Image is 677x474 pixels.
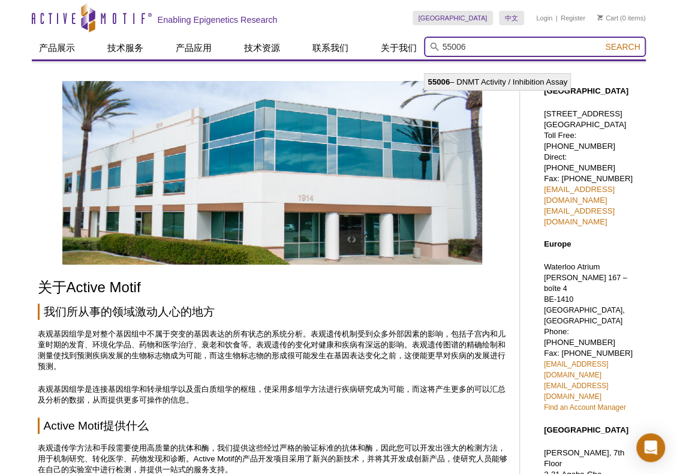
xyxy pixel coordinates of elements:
[158,14,278,25] h2: Enabling Epigenetics Research
[424,37,646,57] input: Keyword, Cat. No.
[544,403,626,412] a: Find an Account Manager
[601,41,643,52] button: Search
[499,11,524,25] a: 中文
[544,185,615,205] a: [EMAIL_ADDRESS][DOMAIN_NAME]
[556,11,558,25] li: |
[544,382,608,401] a: [EMAIL_ADDRESS][DOMAIN_NAME]
[605,42,640,52] span: Search
[544,239,571,248] strong: Europe
[38,384,507,406] p: 表观基因组学是连接基因组学和转录组学以及蛋白质组学的枢纽，使采用多组学方法进行疾病研究成为可能，而这将产生更多的可以汇总及分析的数据，从而提供更多可操作的信息。
[544,86,628,95] strong: [GEOGRAPHIC_DATA]
[561,14,585,22] a: Register
[597,14,603,20] img: Your Cart
[597,14,618,22] a: Cart
[544,425,628,434] strong: [GEOGRAPHIC_DATA]
[544,262,640,413] p: Waterloo Atrium Phone: [PHONE_NUMBER] Fax: [PHONE_NUMBER]
[100,37,151,59] a: 技术服务
[169,37,219,59] a: 产品应用
[38,418,507,434] h2: Active Motif提供什么
[425,74,570,91] li: – DNMT Activity / Inhibition Assay
[374,37,424,59] a: 关于我们
[38,304,507,320] h2: 我们所从事的领域激动人心的地方
[38,329,507,372] p: 表观基因组学是对整个基因组中不属于突变的基因表达的所有状态的系统分析。表观遗传机制受到众多外部因素的影响，包括子宫内和儿童时期的发育、环境化学品、药物和医学治疗、衰老和饮食等。表观遗传的变化对健...
[413,11,494,25] a: [GEOGRAPHIC_DATA]
[428,77,450,86] strong: 55006
[544,360,608,379] a: [EMAIL_ADDRESS][DOMAIN_NAME]
[597,11,646,25] li: (0 items)
[237,37,287,59] a: 技术资源
[536,14,552,22] a: Login
[636,433,665,462] div: Open Intercom Messenger
[544,274,627,325] span: [PERSON_NAME] 167 – boîte 4 BE-1410 [GEOGRAPHIC_DATA], [GEOGRAPHIC_DATA]
[32,37,82,59] a: 产品展示
[305,37,356,59] a: 联系我们
[544,206,615,226] a: [EMAIL_ADDRESS][DOMAIN_NAME]
[38,280,507,297] h1: 关于Active Motif
[544,109,640,227] p: [STREET_ADDRESS] [GEOGRAPHIC_DATA] Toll Free: [PHONE_NUMBER] Direct: [PHONE_NUMBER] Fax: [PHONE_N...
